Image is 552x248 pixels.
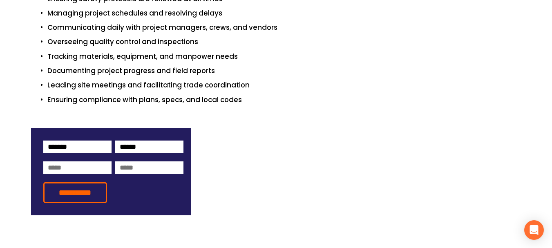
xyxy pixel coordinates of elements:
p: Communicating daily with project managers, crews, and vendors [47,22,521,33]
p: Overseeing quality control and inspections [47,36,521,47]
p: Managing project schedules and resolving delays [47,8,521,19]
p: Ensuring compliance with plans, specs, and local codes [47,94,521,105]
div: Open Intercom Messenger [524,220,544,240]
p: Leading site meetings and facilitating trade coordination [47,80,521,91]
p: Tracking materials, equipment, and manpower needs [47,51,521,62]
p: Documenting project progress and field reports [47,65,521,76]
